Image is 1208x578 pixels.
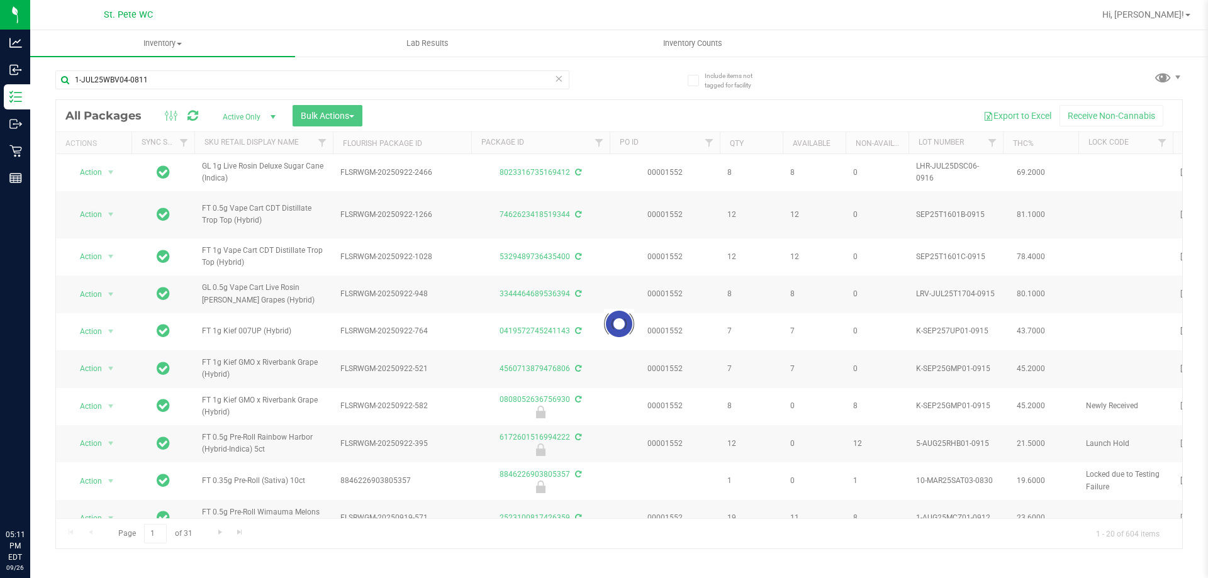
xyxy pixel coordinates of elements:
[30,30,295,57] a: Inventory
[55,70,569,89] input: Search Package ID, Item Name, SKU, Lot or Part Number...
[560,30,825,57] a: Inventory Counts
[705,71,768,90] span: Include items not tagged for facility
[646,38,739,49] span: Inventory Counts
[9,36,22,49] inline-svg: Analytics
[6,529,25,563] p: 05:11 PM EDT
[30,38,295,49] span: Inventory
[295,30,560,57] a: Lab Results
[9,145,22,157] inline-svg: Retail
[13,477,50,515] iframe: Resource center
[9,64,22,76] inline-svg: Inbound
[9,118,22,130] inline-svg: Outbound
[104,9,153,20] span: St. Pete WC
[389,38,466,49] span: Lab Results
[9,172,22,184] inline-svg: Reports
[1102,9,1184,19] span: Hi, [PERSON_NAME]!
[554,70,563,87] span: Clear
[9,91,22,103] inline-svg: Inventory
[6,563,25,572] p: 09/26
